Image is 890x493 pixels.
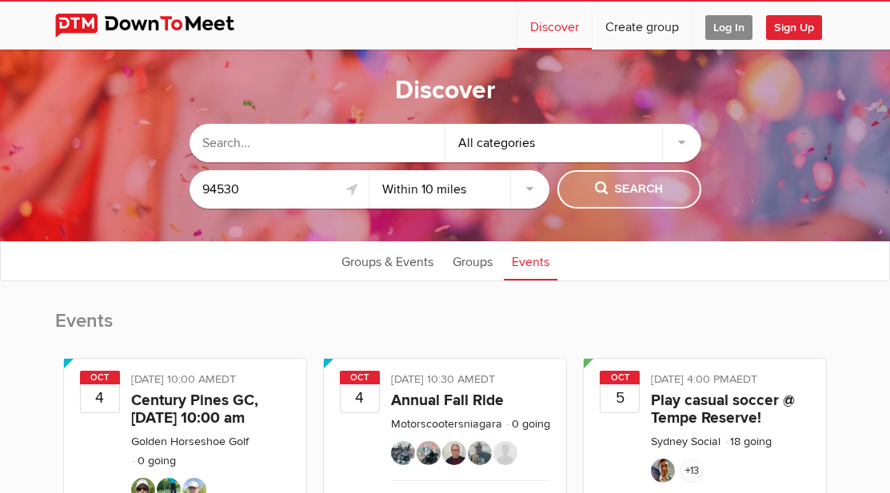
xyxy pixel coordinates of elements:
[391,371,550,392] div: [DATE] 10:30 AM
[190,170,369,209] input: Location or ZIP-Code
[724,435,772,448] li: 18 going
[341,384,379,412] b: 4
[600,371,640,384] span: Oct
[505,417,550,431] li: 0 going
[80,371,120,384] span: Oct
[391,417,502,431] a: Motorscootersniagara
[215,372,236,386] span: America/Toronto
[55,14,259,38] img: DownToMeet
[493,441,517,465] img: LenPais
[468,441,492,465] img: Sam Shafi
[504,241,557,280] a: Events
[131,454,176,467] li: 0 going
[680,459,704,483] span: +13
[474,372,495,386] span: America/Toronto
[766,15,822,40] span: Sign Up
[395,74,496,108] h1: Discover
[81,384,119,412] b: 4
[593,2,692,50] a: Create group
[131,435,249,448] a: Golden Horseshoe Golf
[651,459,675,483] img: Arthur
[445,241,501,280] a: Groups
[442,441,466,465] img: Shadow
[729,372,757,386] span: Australia/Sydney
[651,371,810,392] div: [DATE] 4:00 PM
[131,391,258,427] a: Century Pines GC, [DATE] 10:00 am
[417,441,441,465] img: Traveling Tim
[445,124,701,162] div: All categories
[692,2,765,50] a: Log In
[766,2,835,50] a: Sign Up
[595,181,663,198] span: Search
[340,371,380,384] span: Oct
[601,384,639,412] b: 5
[557,170,701,209] button: Search
[55,308,836,350] h2: Events
[391,391,504,410] a: Annual Fall Ride
[651,391,795,427] a: Play casual soccer @ Tempe Reserve!
[190,124,445,162] input: Search...
[333,241,441,280] a: Groups & Events
[517,2,592,50] a: Discover
[131,371,290,392] div: [DATE] 10:00 AM
[705,15,752,40] span: Log In
[391,441,415,465] img: MattYYZ
[651,435,720,448] a: Sydney Social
